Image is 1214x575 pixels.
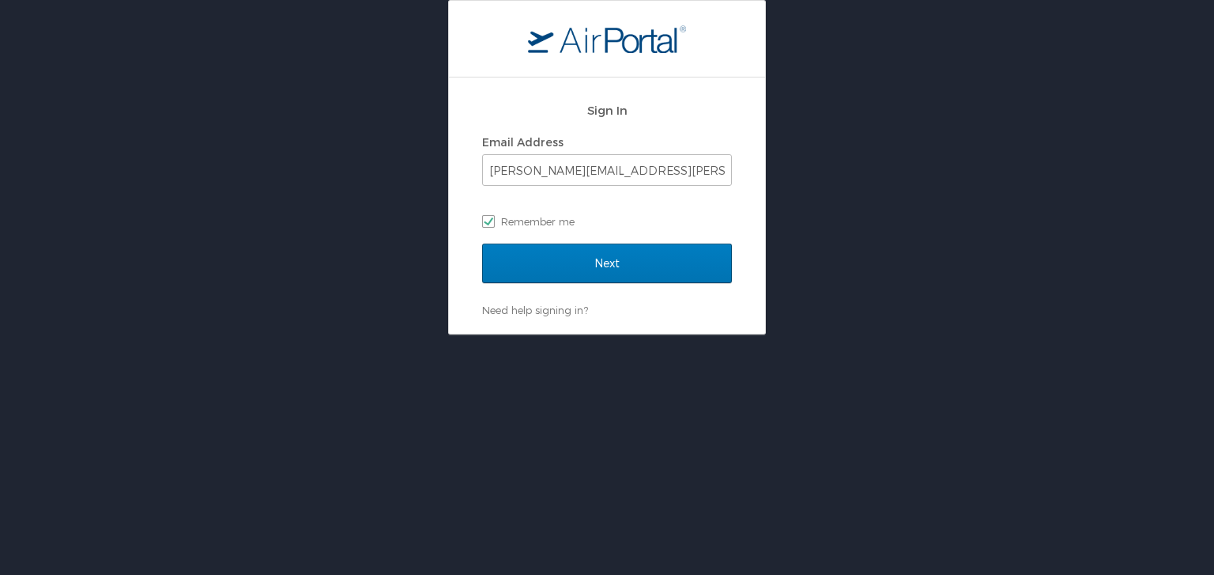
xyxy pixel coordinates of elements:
label: Remember me [482,210,732,233]
a: Need help signing in? [482,304,588,316]
input: Next [482,244,732,283]
h2: Sign In [482,101,732,119]
img: logo [528,25,686,53]
label: Email Address [482,135,564,149]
